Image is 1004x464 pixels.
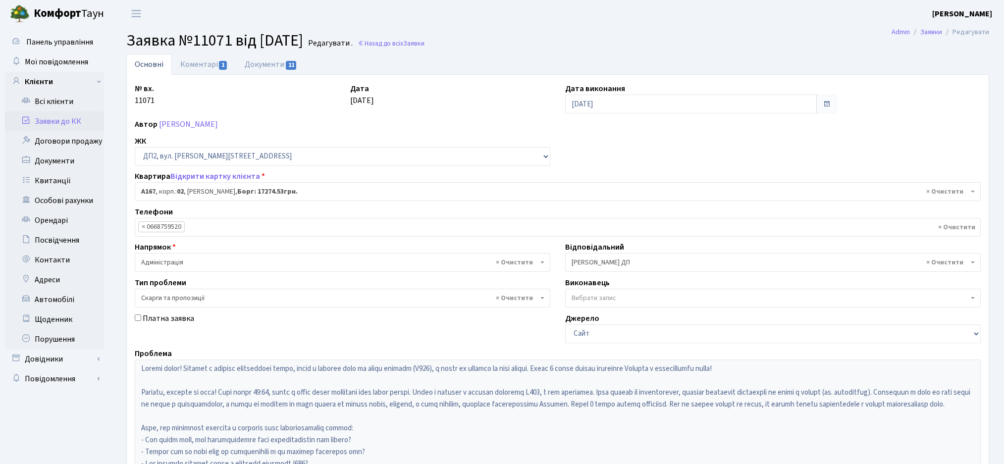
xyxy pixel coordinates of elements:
[135,277,186,289] label: Тип проблеми
[565,277,610,289] label: Виконавець
[5,270,104,290] a: Адреси
[141,187,156,197] b: А167
[143,312,194,324] label: Платна заявка
[920,27,942,37] a: Заявки
[5,210,104,230] a: Орендарі
[135,83,154,95] label: № вх.
[565,83,625,95] label: Дата виконання
[5,32,104,52] a: Панель управління
[358,39,424,48] a: Назад до всіхЗаявки
[932,8,992,19] b: [PERSON_NAME]
[5,349,104,369] a: Довідники
[141,258,538,267] span: Адміністрація
[126,54,172,75] a: Основні
[350,83,369,95] label: Дата
[159,119,218,130] a: [PERSON_NAME]
[565,241,624,253] label: Відповідальний
[5,369,104,389] a: Повідомлення
[565,312,599,324] label: Джерело
[926,258,963,267] span: Видалити всі елементи
[496,293,533,303] span: Видалити всі елементи
[219,61,227,70] span: 1
[138,221,185,232] li: 0668759520
[126,29,303,52] span: Заявка №11071 від [DATE]
[5,171,104,191] a: Квитанції
[26,37,93,48] span: Панель управління
[496,258,533,267] span: Видалити всі елементи
[5,309,104,329] a: Щоденник
[5,191,104,210] a: Особові рахунки
[135,182,981,201] span: <b>А167</b>, корп.: <b>02</b>, Танрівердіо Коне, <b>Борг: 17274.53грн.</b>
[135,170,265,182] label: Квартира
[5,92,104,111] a: Всі клієнти
[286,61,297,70] span: 11
[5,290,104,309] a: Автомобілі
[932,8,992,20] a: [PERSON_NAME]
[34,5,104,22] span: Таун
[177,187,184,197] b: 02
[343,83,558,113] div: [DATE]
[172,54,236,75] a: Коментарі
[877,22,1004,43] nav: breadcrumb
[403,39,424,48] span: Заявки
[572,293,616,303] span: Вибрати запис
[135,348,172,360] label: Проблема
[124,5,149,22] button: Переключити навігацію
[5,72,104,92] a: Клієнти
[135,135,146,147] label: ЖК
[5,230,104,250] a: Посвідчення
[10,4,30,24] img: logo.png
[34,5,81,21] b: Комфорт
[237,187,298,197] b: Борг: 17274.53грн.
[5,151,104,171] a: Документи
[135,241,176,253] label: Напрямок
[135,253,550,272] span: Адміністрація
[306,39,353,48] small: Редагувати .
[926,187,963,197] span: Видалити всі елементи
[127,83,343,113] div: 11071
[142,222,145,232] span: ×
[5,250,104,270] a: Контакти
[5,329,104,349] a: Порушення
[135,118,158,130] label: Автор
[5,131,104,151] a: Договори продажу
[25,56,88,67] span: Мої повідомлення
[938,222,975,232] span: Видалити всі елементи
[135,206,173,218] label: Телефони
[141,187,968,197] span: <b>А167</b>, корп.: <b>02</b>, Танрівердіо Коне, <b>Борг: 17274.53грн.</b>
[572,258,968,267] span: Сомова О.П. ДП
[135,289,550,308] span: Скарги та пропозиції
[942,27,989,38] li: Редагувати
[5,52,104,72] a: Мої повідомлення
[236,54,306,75] a: Документи
[892,27,910,37] a: Admin
[565,253,981,272] span: Сомова О.П. ДП
[5,111,104,131] a: Заявки до КК
[141,293,538,303] span: Скарги та пропозиції
[170,171,260,182] a: Відкрити картку клієнта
